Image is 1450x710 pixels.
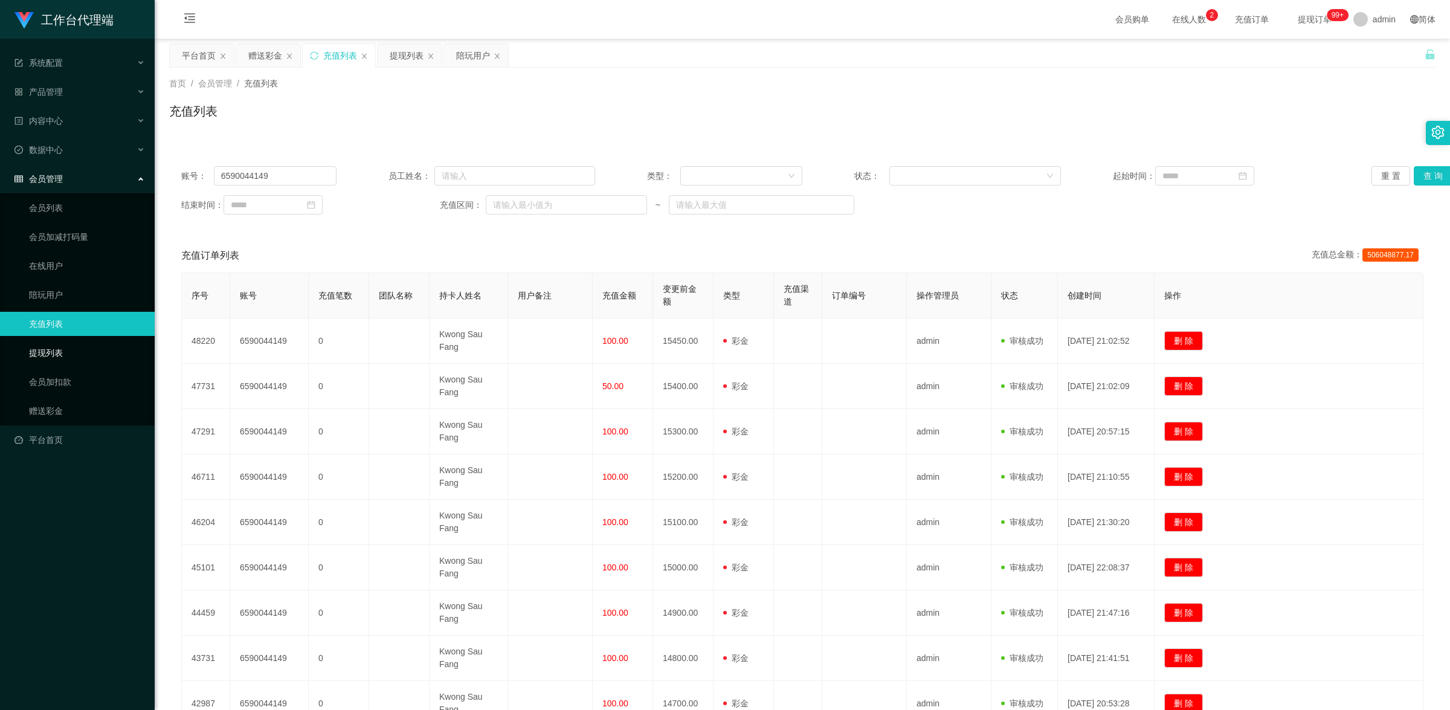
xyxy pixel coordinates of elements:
i: 图标: appstore-o [14,88,23,96]
td: admin [907,636,991,681]
span: 100.00 [602,472,628,482]
span: 充值渠道 [784,284,809,306]
span: 彩金 [723,472,749,482]
button: 重 置 [1371,166,1410,186]
td: 6590044149 [230,590,309,636]
span: 结束时间： [181,199,224,211]
td: 15450.00 [653,318,714,364]
span: 序号 [192,291,208,300]
td: 6590044149 [230,500,309,545]
span: 系统配置 [14,58,63,68]
span: 类型： [647,170,680,182]
td: [DATE] 22:08:37 [1058,545,1155,590]
td: 15000.00 [653,545,714,590]
td: 47291 [182,409,230,454]
span: 在线人数 [1166,15,1212,24]
h1: 充值列表 [169,102,217,120]
span: 审核成功 [1001,653,1043,663]
span: 审核成功 [1001,336,1043,346]
td: 46711 [182,454,230,500]
td: [DATE] 21:10:55 [1058,454,1155,500]
span: 订单编号 [832,291,866,300]
span: 100.00 [602,336,628,346]
span: 彩金 [723,699,749,708]
h1: 工作台代理端 [41,1,114,39]
span: 充值笔数 [318,291,352,300]
i: 图标: profile [14,117,23,125]
span: 506048877.17 [1362,248,1419,262]
span: 提现订单 [1292,15,1338,24]
input: 请输入 [214,166,337,186]
a: 赠送彩金 [29,399,145,423]
td: admin [907,500,991,545]
td: [DATE] 21:02:52 [1058,318,1155,364]
span: 用户备注 [518,291,552,300]
td: 48220 [182,318,230,364]
span: 账号： [181,170,214,182]
span: 彩金 [723,653,749,663]
button: 删 除 [1164,648,1203,668]
span: 内容中心 [14,116,63,126]
span: 创建时间 [1068,291,1101,300]
i: 图标: down [1046,172,1054,181]
i: 图标: global [1410,15,1419,24]
td: 15400.00 [653,364,714,409]
td: [DATE] 20:57:15 [1058,409,1155,454]
td: Kwong Sau Fang [430,318,508,364]
i: 图标: check-circle-o [14,146,23,154]
a: 充值列表 [29,312,145,336]
td: 6590044149 [230,364,309,409]
a: 陪玩用户 [29,283,145,307]
i: 图标: form [14,59,23,67]
td: Kwong Sau Fang [430,454,508,500]
td: admin [907,409,991,454]
span: 彩金 [723,336,749,346]
p: 2 [1210,9,1214,21]
span: 50.00 [602,381,623,391]
span: 数据中心 [14,145,63,155]
i: 图标: unlock [1425,49,1435,60]
input: 请输入最大值 [669,195,854,215]
span: 100.00 [602,517,628,527]
i: 图标: sync [310,51,318,60]
span: 审核成功 [1001,381,1043,391]
span: 变更前金额 [663,284,697,306]
span: 审核成功 [1001,427,1043,436]
td: 47731 [182,364,230,409]
td: 15200.00 [653,454,714,500]
i: 图标: close [361,53,368,60]
td: [DATE] 21:41:51 [1058,636,1155,681]
div: 陪玩用户 [456,44,490,67]
td: 0 [309,318,369,364]
td: Kwong Sau Fang [430,500,508,545]
td: 45101 [182,545,230,590]
i: 图标: down [788,172,795,181]
td: admin [907,545,991,590]
a: 提现列表 [29,341,145,365]
div: 充值总金额： [1312,248,1423,263]
img: logo.9652507e.png [14,12,34,29]
td: Kwong Sau Fang [430,545,508,590]
a: 会员列表 [29,196,145,220]
div: 平台首页 [182,44,216,67]
td: Kwong Sau Fang [430,409,508,454]
span: 彩金 [723,427,749,436]
td: admin [907,318,991,364]
a: 会员加减打码量 [29,225,145,249]
span: 账号 [240,291,257,300]
button: 删 除 [1164,376,1203,396]
span: 彩金 [723,517,749,527]
div: 提现列表 [390,44,424,67]
td: Kwong Sau Fang [430,590,508,636]
td: 6590044149 [230,454,309,500]
span: 操作管理员 [917,291,959,300]
td: 6590044149 [230,318,309,364]
span: 起始时间： [1113,170,1155,182]
span: 状态 [1001,291,1018,300]
span: 产品管理 [14,87,63,97]
button: 删 除 [1164,422,1203,441]
span: 会员管理 [198,79,232,88]
td: admin [907,454,991,500]
span: 员工姓名： [388,170,434,182]
span: 状态： [854,170,889,182]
